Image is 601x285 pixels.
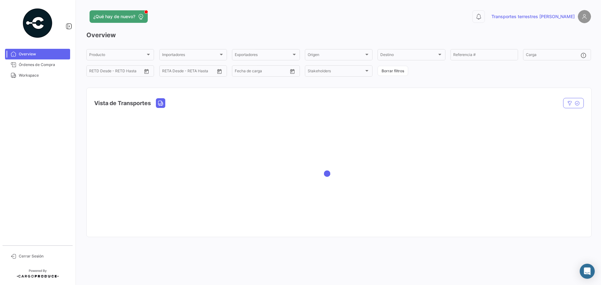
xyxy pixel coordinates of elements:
[288,67,297,76] button: Open calendar
[5,70,70,81] a: Workspace
[250,70,275,74] input: Hasta
[215,67,224,76] button: Open calendar
[5,49,70,59] a: Overview
[19,253,68,259] span: Cerrar Sesión
[578,10,591,23] img: placeholder-user.png
[235,70,246,74] input: Desde
[156,99,165,108] button: Land
[178,70,203,74] input: Hasta
[380,53,437,58] span: Destino
[89,70,100,74] input: Desde
[378,66,408,76] button: Borrar filtros
[162,53,218,58] span: Importadores
[142,67,151,76] button: Open calendar
[19,62,68,68] span: Órdenes de Compra
[90,10,148,23] button: ¿Qué hay de nuevo?
[162,70,173,74] input: Desde
[94,99,151,108] h4: Vista de Transportes
[22,8,53,39] img: powered-by.png
[86,31,591,39] h3: Overview
[580,264,595,279] div: Abrir Intercom Messenger
[89,53,146,58] span: Producto
[491,13,575,20] span: Transportes terrestres [PERSON_NAME]
[308,53,364,58] span: Origen
[308,70,364,74] span: Stakeholders
[93,13,135,20] span: ¿Qué hay de nuevo?
[235,53,291,58] span: Exportadores
[105,70,130,74] input: Hasta
[19,73,68,78] span: Workspace
[5,59,70,70] a: Órdenes de Compra
[19,51,68,57] span: Overview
